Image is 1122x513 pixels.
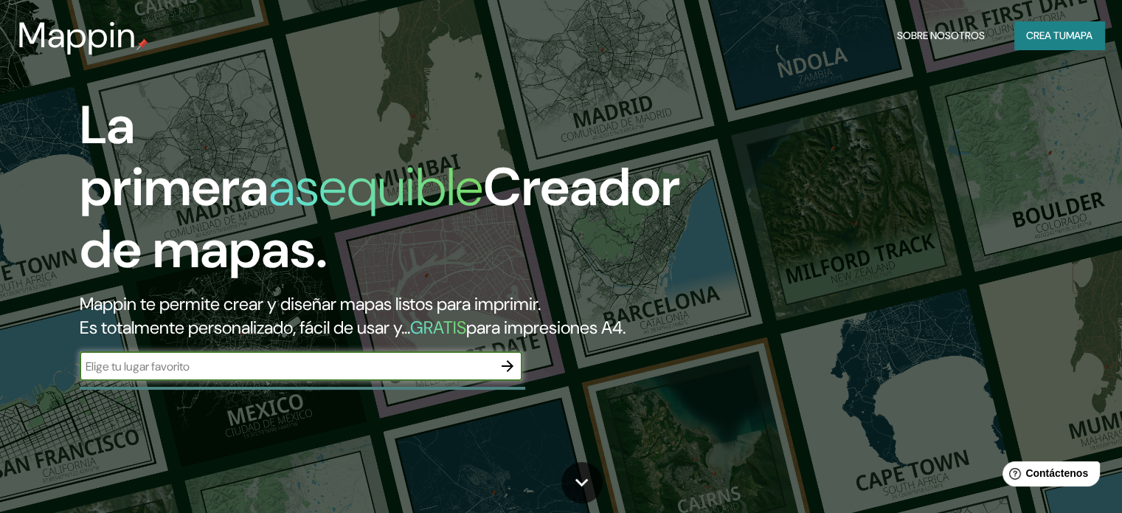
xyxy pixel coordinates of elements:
[466,316,626,339] font: para impresiones A4.
[269,153,483,221] font: asequible
[80,358,493,375] input: Elige tu lugar favorito
[1026,29,1066,42] font: Crea tu
[1066,29,1092,42] font: mapa
[1014,21,1104,49] button: Crea tumapa
[80,91,269,221] font: La primera
[80,153,680,283] font: Creador de mapas.
[897,29,985,42] font: Sobre nosotros
[991,455,1106,497] iframe: Lanzador de widgets de ayuda
[136,38,148,50] img: pin de mapeo
[80,316,410,339] font: Es totalmente personalizado, fácil de usar y...
[891,21,991,49] button: Sobre nosotros
[18,12,136,58] font: Mappin
[410,316,466,339] font: GRATIS
[80,292,541,315] font: Mappin te permite crear y diseñar mapas listos para imprimir.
